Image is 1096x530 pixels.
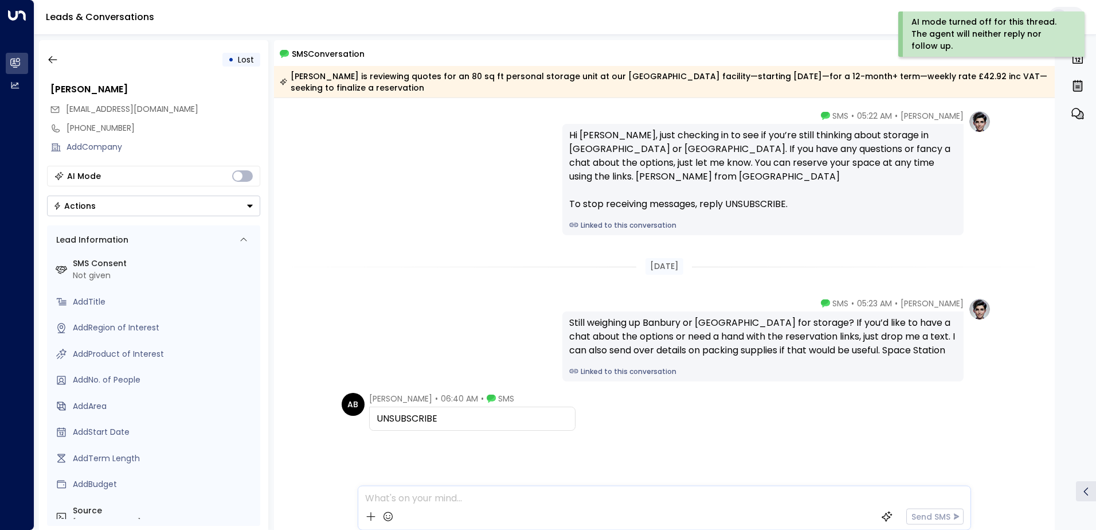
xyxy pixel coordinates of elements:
div: AddArea [73,400,256,412]
div: AddCompany [66,141,260,153]
a: Linked to this conversation [569,367,957,377]
span: • [481,393,484,404]
div: AddNo. of People [73,374,256,386]
div: AI Mode [67,170,101,182]
span: • [435,393,438,404]
span: 05:23 AM [857,298,892,309]
span: Lost [238,54,254,65]
span: SMS [498,393,514,404]
a: Linked to this conversation [569,220,957,231]
div: [PHONE_NUMBER] [66,122,260,134]
span: SMS [832,298,848,309]
span: [EMAIL_ADDRESS][DOMAIN_NAME] [66,103,198,115]
img: profile-logo.png [968,110,991,133]
button: Actions [47,196,260,216]
div: Hi [PERSON_NAME], just checking in to see if you’re still thinking about storage in [GEOGRAPHIC_D... [569,128,957,211]
span: • [895,298,898,309]
div: [PERSON_NAME] [50,83,260,96]
div: Not given [73,270,256,282]
label: SMS Consent [73,258,256,270]
div: Actions [53,201,96,211]
div: AddProduct of Interest [73,348,256,360]
div: AddRegion of Interest [73,322,256,334]
div: [PHONE_NUMBER] [73,517,256,529]
div: AddTitle [73,296,256,308]
span: SMS Conversation [292,47,365,60]
div: AddTerm Length [73,453,256,465]
span: 06:40 AM [441,393,478,404]
div: AB [342,393,365,416]
label: Source [73,505,256,517]
div: Button group with a nested menu [47,196,260,216]
div: [PERSON_NAME] is reviewing quotes for an 80 sq ft personal storage unit at our [GEOGRAPHIC_DATA] ... [280,71,1048,93]
span: • [851,298,854,309]
div: UNSUBSCRIBE [377,412,568,426]
span: [PERSON_NAME] [901,110,964,122]
span: • [895,110,898,122]
span: SMS [832,110,848,122]
span: [PERSON_NAME] [901,298,964,309]
div: [DATE] [645,258,683,275]
div: Lead Information [52,234,128,246]
img: profile-logo.png [968,298,991,321]
div: AddStart Date [73,426,256,438]
div: AI mode turned off for this thread. The agent will neither reply nor follow up. [911,16,1069,52]
span: aliabyrne@mac.com [66,103,198,115]
span: [PERSON_NAME] [369,393,432,404]
span: • [851,110,854,122]
div: Still weighing up Banbury or [GEOGRAPHIC_DATA] for storage? If you’d like to have a chat about th... [569,316,957,357]
a: Leads & Conversations [46,10,154,24]
div: • [228,49,234,70]
div: AddBudget [73,478,256,490]
span: 05:22 AM [857,110,892,122]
